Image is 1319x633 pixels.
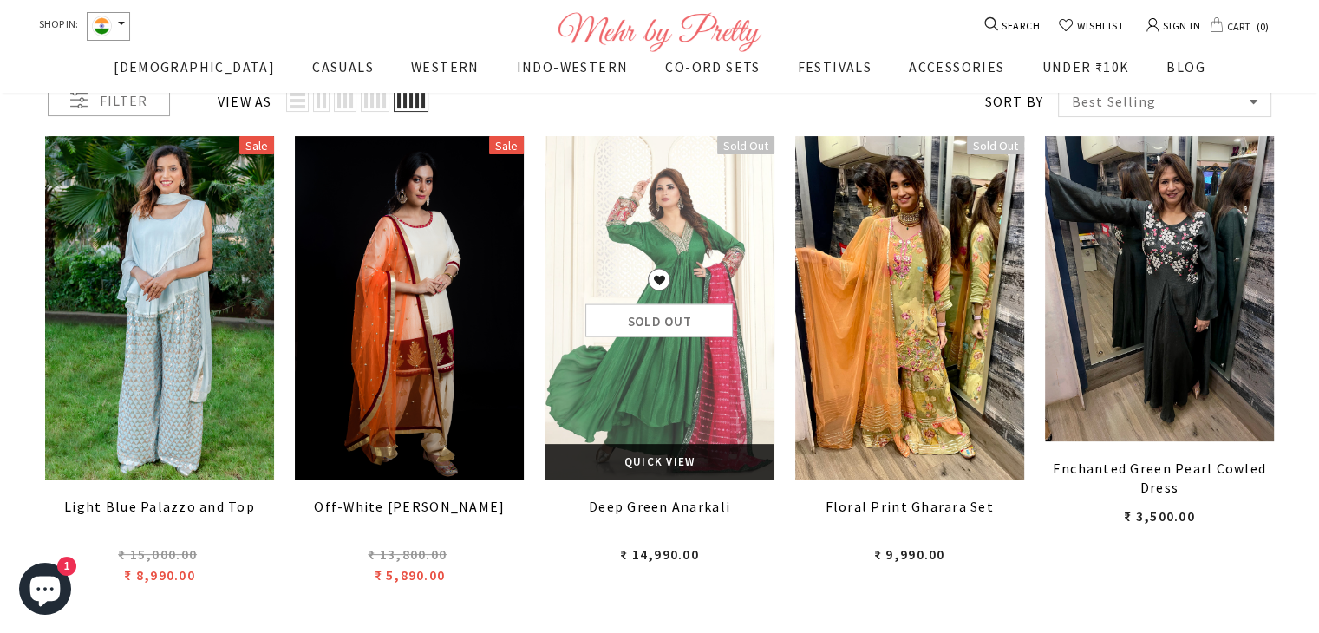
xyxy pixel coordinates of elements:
[1166,55,1205,92] a: BLOG
[218,92,271,111] label: View as
[545,136,774,480] a: Deep Green Anarkali
[314,498,505,515] span: Off-White [PERSON_NAME]
[1072,92,1243,111] span: Best Selling
[39,12,78,41] span: SHOP IN:
[312,55,374,92] a: CASUALS
[665,55,760,92] a: CO-ORD SETS
[589,498,730,515] span: Deep Green Anarkali
[48,85,170,116] div: Filter
[1124,507,1195,525] span: ₹ 3,500.00
[1041,55,1129,92] a: UNDER ₹10K
[909,55,1004,92] a: ACCESSORIES
[798,58,872,75] span: FESTIVALS
[558,12,761,52] img: Logo Footer
[1146,11,1200,38] a: SIGN IN
[1159,14,1200,36] span: SIGN IN
[1000,16,1041,36] span: SEARCH
[874,545,945,563] span: ₹ 9,990.00
[295,497,524,540] a: Off-White [PERSON_NAME]
[909,58,1004,75] span: ACCESSORIES
[45,497,274,540] a: Light Blue Palazzo and Top
[826,498,994,515] span: Floral Print Gharara Set
[411,55,480,92] a: WESTERN
[620,545,699,563] span: ₹ 14,990.00
[64,498,255,515] span: Light Blue Palazzo and Top
[795,497,1024,540] a: Floral Print Gharara Set
[517,58,629,75] span: INDO-WESTERN
[14,563,76,619] inbox-online-store-chat: Shopify online store chat
[985,92,1043,111] label: Sort by
[585,304,733,337] button: Sold Out
[665,58,760,75] span: CO-ORD SETS
[1041,58,1129,75] span: UNDER ₹10K
[1045,459,1274,502] a: Enchanted Green Pearl Cowled Dress
[374,566,445,584] span: ₹ 5,890.00
[1074,16,1124,36] span: WISHLIST
[124,566,195,584] span: ₹ 8,990.00
[118,545,197,563] span: ₹ 15,000.00
[517,55,629,92] a: INDO-WESTERN
[1224,16,1252,36] span: CART
[1053,460,1266,496] span: Enchanted Green Pearl Cowled Dress
[545,497,774,540] a: Deep Green Anarkali
[368,545,447,563] span: ₹ 13,800.00
[312,58,374,75] span: CASUALS
[624,454,695,469] span: Quick View
[411,58,480,75] span: WESTERN
[1252,16,1272,36] span: 0
[1210,16,1272,36] a: CART 0
[798,55,872,92] a: FESTIVALS
[545,444,774,480] a: Quick View
[1166,58,1205,75] span: BLOG
[114,55,275,92] a: [DEMOGRAPHIC_DATA]
[986,16,1041,36] a: SEARCH
[1058,16,1124,36] a: WISHLIST
[114,58,275,75] span: [DEMOGRAPHIC_DATA]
